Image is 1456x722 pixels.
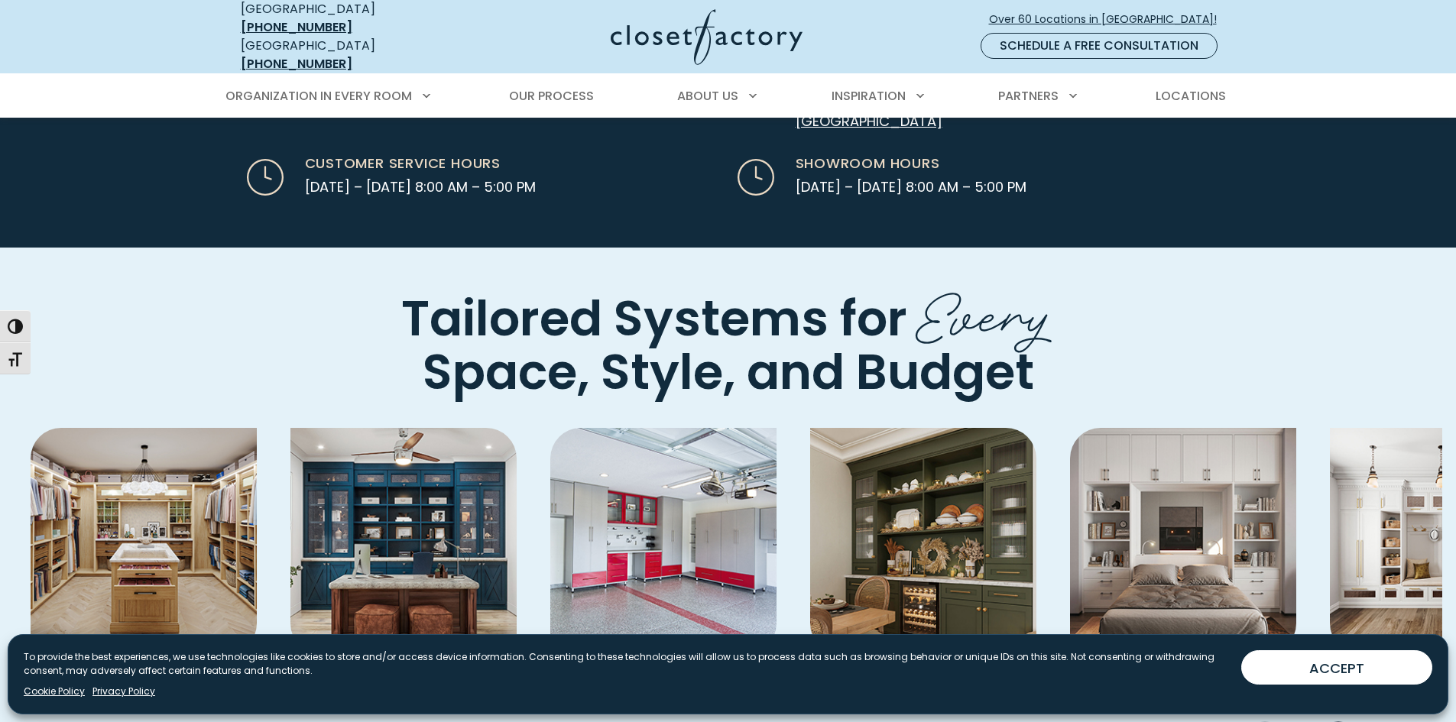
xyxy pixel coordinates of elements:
a: Over 60 Locations in [GEOGRAPHIC_DATA]! [988,6,1230,33]
span: Space, Style, and Budget [423,338,1034,406]
a: Schedule a Free Consultation [981,33,1218,59]
p: To provide the best experiences, we use technologies like cookies to store and/or access device i... [24,650,1229,678]
a: [PHONE_NUMBER] [241,18,352,36]
a: Wall Bed Wall Beds [1053,428,1313,682]
button: ACCEPT [1241,650,1432,685]
span: Showroom Hours [796,153,940,173]
span: Organization in Every Room [225,87,412,105]
a: [STREET_ADDRESS][GEOGRAPHIC_DATA] [796,91,942,131]
span: Over 60 Locations in [GEOGRAPHIC_DATA]! [989,11,1229,28]
span: [DATE] – [DATE] 8:00 AM – 5:00 PM [305,176,536,197]
nav: Primary Menu [215,75,1242,118]
span: About Us [677,87,738,105]
a: Cookie Policy [24,685,85,698]
span: Our Process [509,87,594,105]
span: Customer Service Hours [305,153,501,173]
img: Wall unit [810,428,1036,654]
div: [GEOGRAPHIC_DATA] [241,37,462,73]
img: Closet Factory Logo [611,9,803,65]
span: Inspiration [832,87,906,105]
a: Wall unit Wall Units [793,428,1053,682]
a: Home Office featuring desk and custom cabinetry Home Office [274,428,533,682]
span: Every [919,265,1055,355]
img: Custom Closet with island [31,428,257,654]
span: [DATE] – [DATE] 8:00 AM – 5:00 PM [796,176,1026,197]
span: Partners [998,87,1059,105]
a: Privacy Policy [92,685,155,698]
img: Garage Cabinets [550,428,777,654]
img: Wall Bed [1070,428,1296,654]
span: Tailored Systems for [401,284,907,352]
span: Locations [1156,87,1226,105]
img: Home Office featuring desk and custom cabinetry [290,428,517,654]
a: Custom Closet with island Custom Closets [14,428,274,682]
a: [PHONE_NUMBER] [241,55,352,73]
a: Garage Cabinets Garage [533,428,793,682]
